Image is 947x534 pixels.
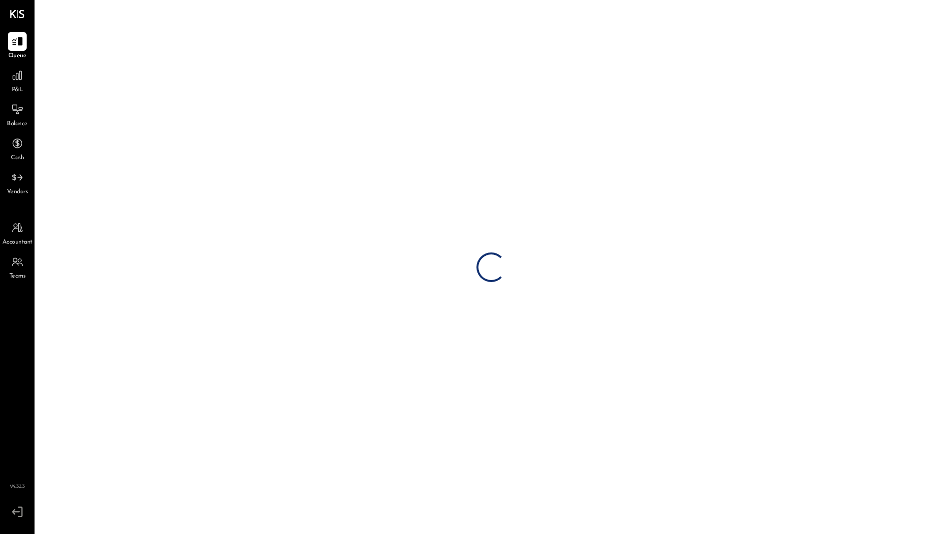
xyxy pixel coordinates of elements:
[0,252,34,281] a: Teams
[7,188,28,197] span: Vendors
[0,66,34,95] a: P&L
[8,52,27,61] span: Queue
[0,134,34,163] a: Cash
[0,218,34,247] a: Accountant
[0,100,34,129] a: Balance
[9,272,26,281] span: Teams
[0,168,34,197] a: Vendors
[12,86,23,95] span: P&L
[11,154,24,163] span: Cash
[7,120,28,129] span: Balance
[0,32,34,61] a: Queue
[2,238,33,247] span: Accountant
